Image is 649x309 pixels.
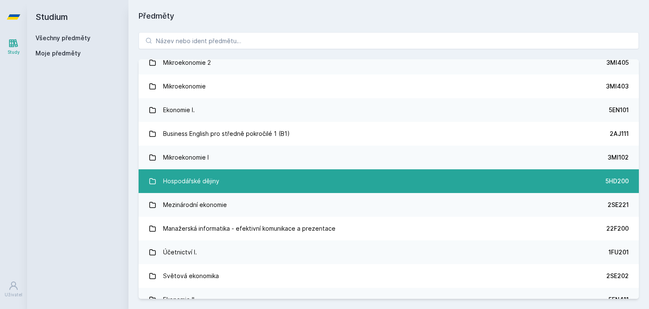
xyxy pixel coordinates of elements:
[2,276,25,302] a: Uživatel
[8,49,20,55] div: Study
[608,248,629,257] div: 1FU201
[163,78,206,95] div: Mikroekonomie
[139,169,639,193] a: Hospodářské dějiny 5HD200
[163,54,211,71] div: Mikroekonomie 2
[163,149,209,166] div: Mikroekonomie I
[139,51,639,74] a: Mikroekonomie 2 3MI405
[606,272,629,280] div: 2SE202
[139,32,639,49] input: Název nebo ident předmětu…
[2,34,25,60] a: Study
[608,153,629,162] div: 3MI102
[163,220,335,237] div: Manažerská informatika - efektivní komunikace a prezentace
[139,74,639,98] a: Mikroekonomie 3MI403
[610,130,629,138] div: 2AJ111
[139,122,639,146] a: Business English pro středně pokročilé 1 (B1) 2AJ111
[163,125,290,142] div: Business English pro středně pokročilé 1 (B1)
[606,82,629,91] div: 3MI403
[163,196,227,213] div: Mezinárodní ekonomie
[163,268,219,284] div: Světová ekonomika
[139,193,639,217] a: Mezinárodní ekonomie 2SE221
[139,217,639,240] a: Manažerská informatika - efektivní komunikace a prezentace 22F200
[163,173,219,190] div: Hospodářské dějiny
[163,244,197,261] div: Účetnictví I.
[139,264,639,288] a: Světová ekonomika 2SE202
[139,98,639,122] a: Ekonomie I. 5EN101
[608,201,629,209] div: 2SE221
[139,240,639,264] a: Účetnictví I. 1FU201
[35,34,90,41] a: Všechny předměty
[605,177,629,185] div: 5HD200
[609,106,629,114] div: 5EN101
[608,295,629,304] div: 5EN411
[163,291,196,308] div: Ekonomie II.
[139,146,639,169] a: Mikroekonomie I 3MI102
[139,10,639,22] h1: Předměty
[163,102,195,119] div: Ekonomie I.
[5,292,22,298] div: Uživatel
[606,224,629,233] div: 22F200
[606,58,629,67] div: 3MI405
[35,49,81,58] span: Moje předměty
